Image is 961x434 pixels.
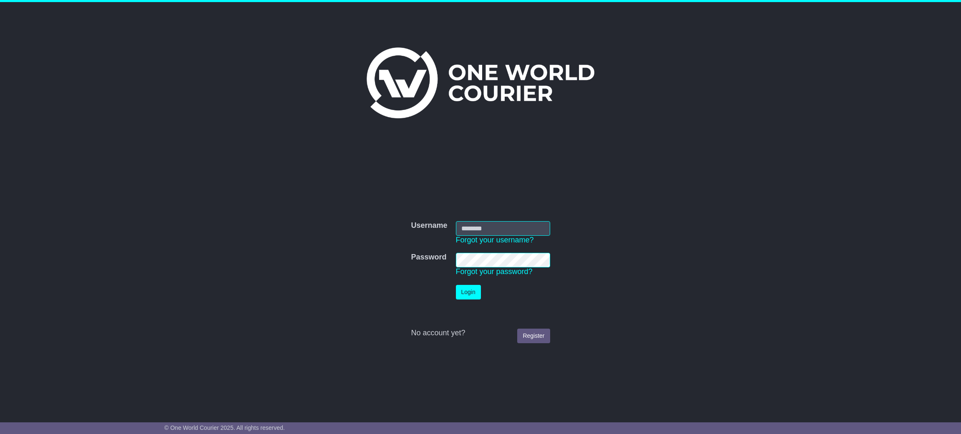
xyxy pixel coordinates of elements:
[164,424,285,431] span: © One World Courier 2025. All rights reserved.
[456,236,534,244] a: Forgot your username?
[456,267,533,276] a: Forgot your password?
[367,47,594,118] img: One World
[517,329,550,343] a: Register
[411,253,446,262] label: Password
[456,285,481,299] button: Login
[411,329,550,338] div: No account yet?
[411,221,447,230] label: Username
